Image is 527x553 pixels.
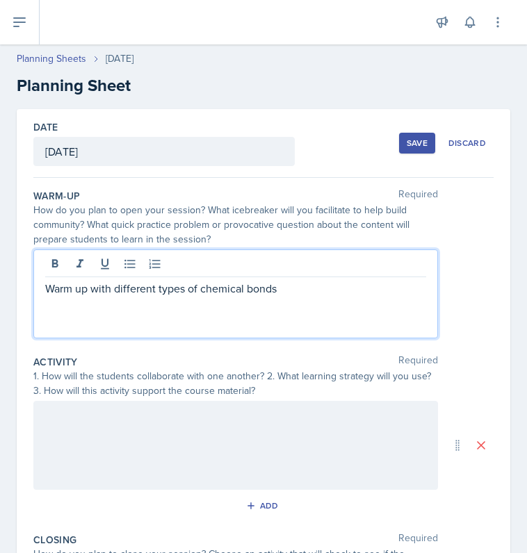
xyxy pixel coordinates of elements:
[398,355,438,369] span: Required
[399,133,435,154] button: Save
[33,355,78,369] label: Activity
[106,51,133,66] div: [DATE]
[398,533,438,547] span: Required
[33,369,438,398] div: 1. How will the students collaborate with one another? 2. What learning strategy will you use? 3....
[398,189,438,203] span: Required
[33,203,438,247] div: How do you plan to open your session? What icebreaker will you facilitate to help build community...
[241,495,286,516] button: Add
[33,533,76,547] label: Closing
[17,73,510,98] h2: Planning Sheet
[33,120,58,134] label: Date
[17,51,86,66] a: Planning Sheets
[249,500,279,511] div: Add
[33,189,80,203] label: Warm-Up
[45,280,426,297] p: Warm up with different types of chemical bonds
[441,133,494,154] button: Discard
[448,138,486,149] div: Discard
[407,138,428,149] div: Save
